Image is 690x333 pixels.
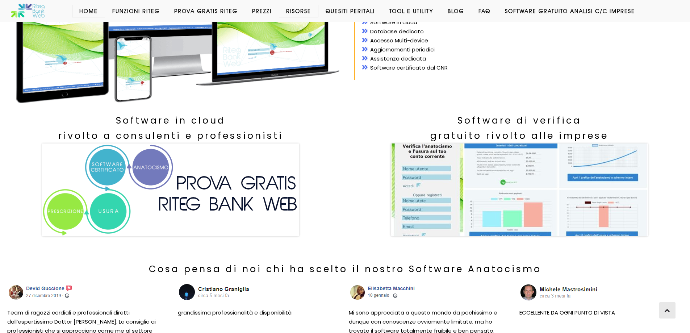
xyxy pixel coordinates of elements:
[245,7,279,14] a: Prezzi
[178,308,341,317] p: grandissima professionalità e disponibilità
[519,280,603,305] img: Recensione Facebook da Michele Mastrosimini
[362,63,678,72] li: Software certificato dal CNR
[349,280,433,305] img: Recensione Facebook da Elisabetta Macchini
[471,7,498,14] a: Faq
[519,308,683,317] p: ECCELLENTE DA OGNI PUNTO DI VISTA
[391,143,648,236] img: software-calcolo-anatocismo-usura-verifica-analisi-conto-corrente
[318,7,382,14] a: Quesiti Peritali
[7,262,683,277] h3: Cosa pensa di noi chi ha scelto il nostro Software Anatocismo
[362,36,678,45] li: Accesso Multi-device
[72,7,105,14] a: Home
[105,7,167,14] a: Funzioni Riteg
[11,4,45,18] img: Software anatocismo e usura bancaria
[178,280,262,305] img: Recensione Facebook da David Guccione
[279,7,318,14] a: Risorse
[498,7,642,14] a: Software GRATUITO analisi c/c imprese
[362,54,678,63] li: Assistenza dedicata
[362,18,678,27] li: Software in cloud
[362,27,678,36] li: Database dedicato
[440,7,471,14] a: Blog
[42,143,299,236] img: Software anatocismo e usura. Analisi conti correnti, mutui e leasing. Prova gratis Riteg Bank
[167,7,245,14] a: Prova Gratis Riteg
[7,280,91,305] img: Recensione Facebook da David Guccione
[362,45,678,54] li: Aggiornamenti periodici
[382,7,440,14] a: Tool e Utility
